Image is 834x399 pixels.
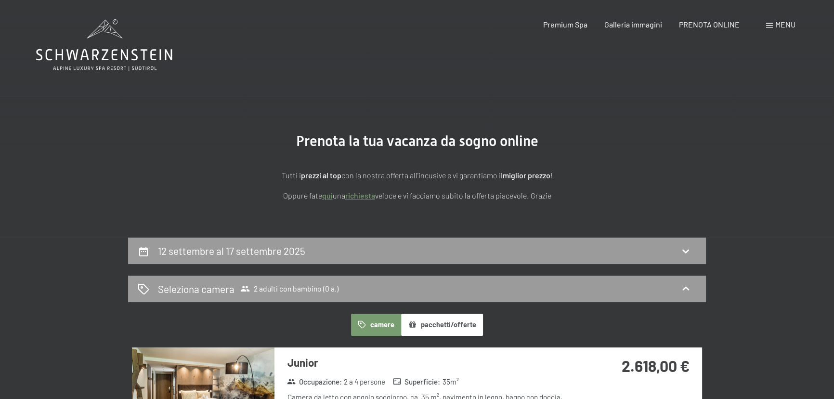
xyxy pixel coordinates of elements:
[344,377,385,387] span: 2 a 4 persone
[158,245,305,257] h2: 12 settembre al 17 settembre 2025
[604,20,662,29] a: Galleria immagini
[158,282,235,296] h2: Seleziona camera
[401,314,483,336] button: pacchetti/offerte
[322,191,333,200] a: quì
[503,171,550,180] strong: miglior prezzo
[325,223,397,232] span: Consenso marketing*
[176,189,658,202] p: Oppure fate una veloce e vi facciamo subito la offerta piacevole. Grazie
[775,20,795,29] span: Menu
[393,377,441,387] strong: Superficie :
[176,169,658,182] p: Tutti i con la nostra offerta all'incusive e vi garantiamo il !
[240,284,339,293] span: 2 adulti con bambino (0 a.)
[679,20,740,29] a: PRENOTA ONLINE
[443,377,459,387] span: 35 m²
[345,191,375,200] a: richiesta
[296,133,538,149] span: Prenota la tua vacanza da sogno online
[301,171,341,180] strong: prezzi al top
[543,20,587,29] a: Premium Spa
[287,355,574,370] h3: Junior
[351,314,401,336] button: camere
[621,357,689,375] strong: 2.618,00 €
[287,377,342,387] strong: Occupazione :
